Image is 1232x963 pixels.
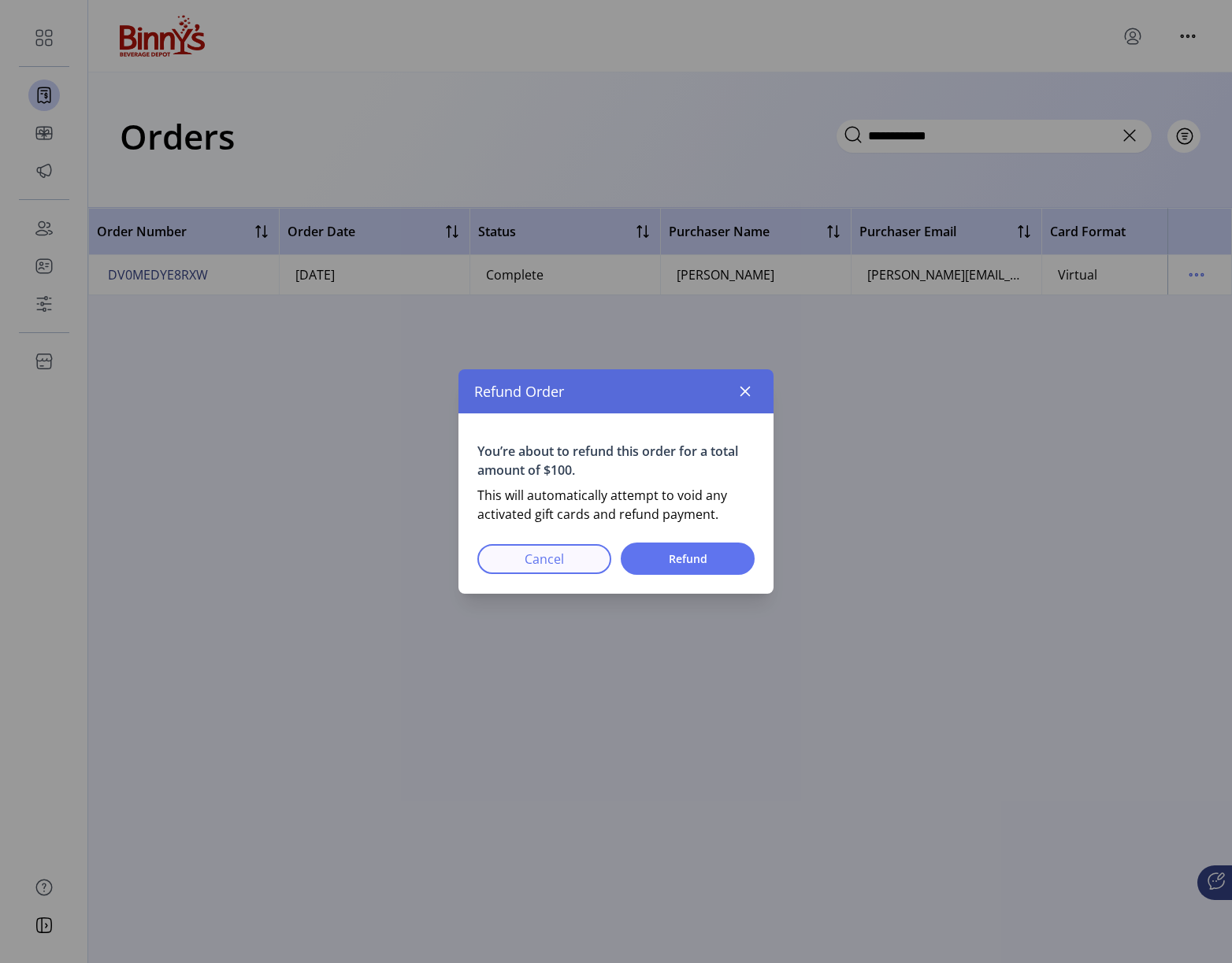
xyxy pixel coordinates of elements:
[477,442,755,480] p: You’re about to refund this order for a total amount of $100.
[474,381,564,402] span: Refund Order
[498,550,591,569] span: Cancel
[477,486,755,524] p: This will automatically attempt to void any activated gift cards and refund payment.
[477,544,611,574] button: Cancel
[641,550,734,567] span: Refund
[621,543,755,575] button: Refund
